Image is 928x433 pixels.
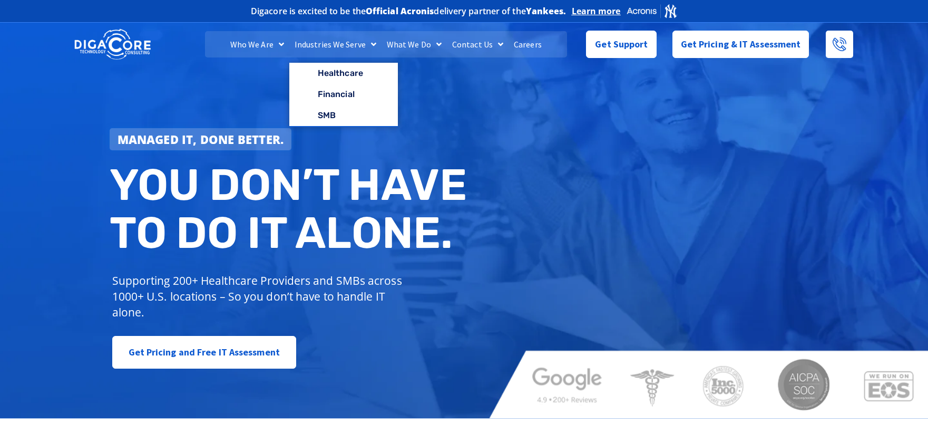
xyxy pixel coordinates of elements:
[118,131,284,147] strong: Managed IT, done better.
[129,342,280,363] span: Get Pricing and Free IT Assessment
[289,84,398,105] a: Financial
[289,31,382,57] a: Industries We Serve
[509,31,547,57] a: Careers
[366,5,434,17] b: Official Acronis
[672,31,809,58] a: Get Pricing & IT Assessment
[289,63,398,84] a: Healthcare
[112,336,296,369] a: Get Pricing and Free IT Assessment
[225,31,289,57] a: Who We Are
[382,31,447,57] a: What We Do
[112,273,407,320] p: Supporting 200+ Healthcare Providers and SMBs across 1000+ U.S. locations – So you don’t have to ...
[205,31,566,57] nav: Menu
[572,6,621,16] a: Learn more
[595,34,648,55] span: Get Support
[110,161,472,257] h2: You don’t have to do IT alone.
[526,5,566,17] b: Yankees.
[251,7,566,15] h2: Digacore is excited to be the delivery partner of the
[289,63,398,127] ul: Industries We Serve
[447,31,509,57] a: Contact Us
[110,128,292,150] a: Managed IT, done better.
[626,3,678,18] img: Acronis
[74,28,151,61] img: DigaCore Technology Consulting
[586,31,656,58] a: Get Support
[681,34,801,55] span: Get Pricing & IT Assessment
[289,105,398,126] a: SMB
